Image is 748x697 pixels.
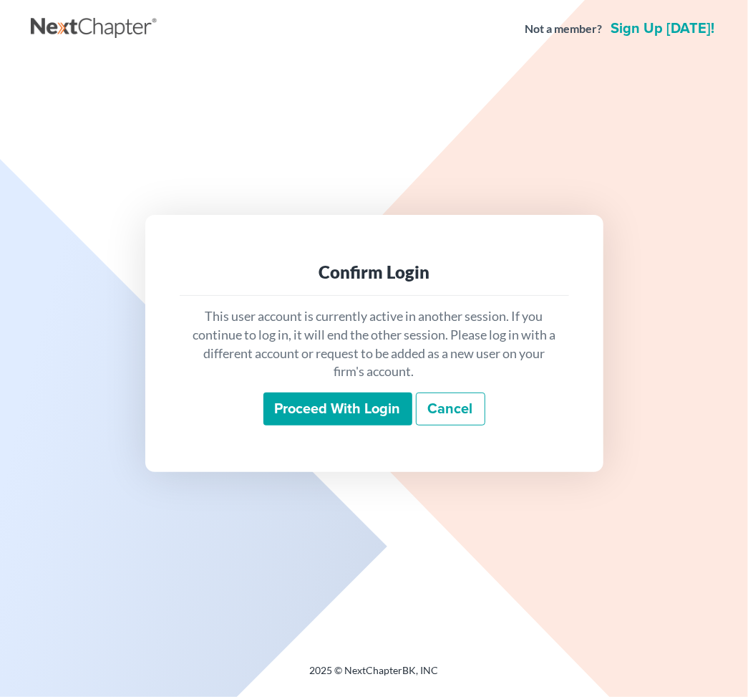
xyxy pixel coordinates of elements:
p: This user account is currently active in another session. If you continue to log in, it will end ... [191,307,558,381]
div: 2025 © NextChapterBK, INC [31,663,718,689]
div: Confirm Login [191,261,558,284]
input: Proceed with login [263,393,412,426]
strong: Not a member? [525,21,603,37]
a: Sign up [DATE]! [608,21,718,36]
a: Cancel [416,393,485,426]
